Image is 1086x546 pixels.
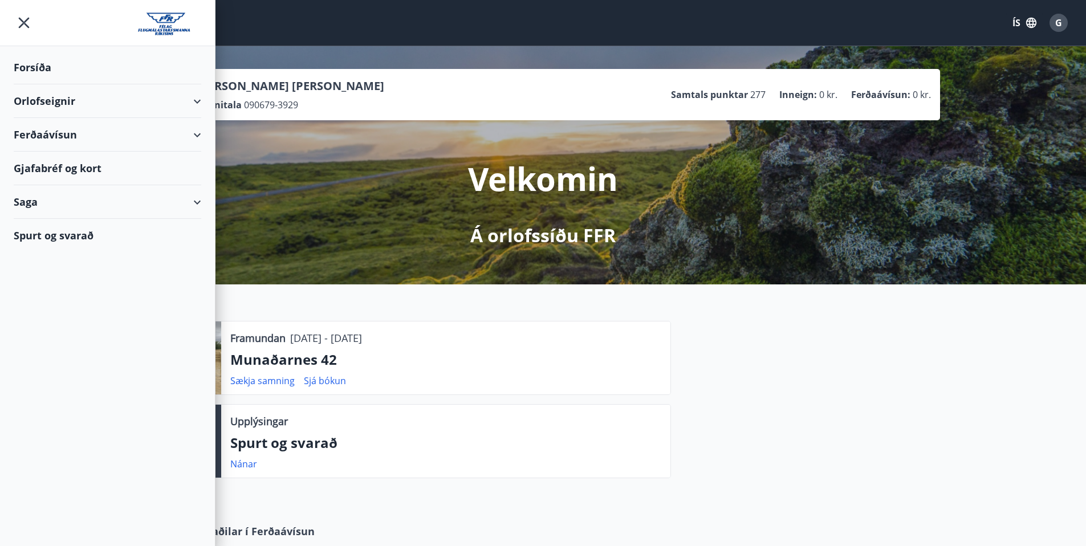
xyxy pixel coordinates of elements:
p: Ferðaávísun : [851,88,910,101]
div: Orlofseignir [14,84,201,118]
p: Velkomin [468,157,618,200]
button: menu [14,13,34,33]
a: Nánar [230,458,257,470]
span: 0 kr. [913,88,931,101]
span: G [1055,17,1062,29]
p: Kennitala [197,99,242,111]
div: Ferðaávísun [14,118,201,152]
p: Upplýsingar [230,414,288,429]
a: Sjá bókun [304,374,346,387]
div: Saga [14,185,201,219]
a: Sækja samning [230,374,295,387]
p: Framundan [230,331,286,345]
p: Inneign : [779,88,817,101]
span: 0 kr. [819,88,837,101]
div: Gjafabréf og kort [14,152,201,185]
button: G [1045,9,1072,36]
button: ÍS [1006,13,1043,33]
div: Spurt og svarað [14,219,201,252]
span: Samstarfsaðilar í Ferðaávísun [160,524,315,539]
p: [DATE] - [DATE] [290,331,362,345]
div: Forsíða [14,51,201,84]
p: Á orlofssíðu FFR [470,223,616,248]
p: Spurt og svarað [230,433,661,453]
p: Samtals punktar [671,88,748,101]
img: union_logo [138,13,201,35]
p: [PERSON_NAME] [PERSON_NAME] [197,78,384,94]
p: Munaðarnes 42 [230,350,661,369]
span: 277 [750,88,766,101]
span: 090679-3929 [244,99,298,111]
